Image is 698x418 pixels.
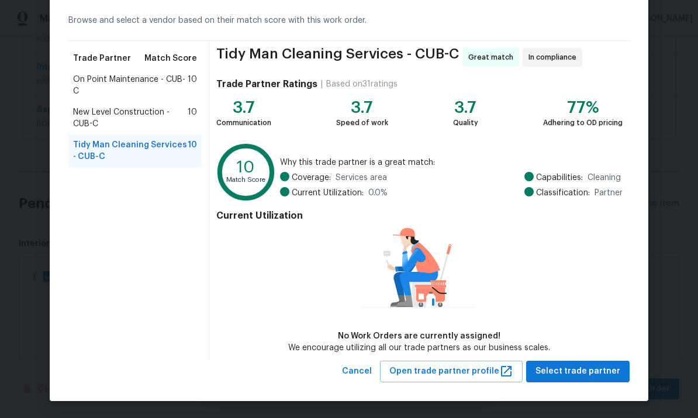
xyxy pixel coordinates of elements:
span: Tidy Man Cleaning Services - CUB-C [216,48,459,67]
div: Browse and select a vendor based on their match score with this work order. [68,1,630,41]
span: Services area [336,172,387,184]
h4: Current Utilization [216,210,623,222]
span: Trade Partner [73,53,131,64]
div: Communication [216,117,271,129]
span: Open trade partner profile [389,364,513,379]
span: On Point Maintenance - CUB-C [73,74,188,97]
span: Cancel [342,364,372,379]
div: Adhering to OD pricing [543,117,623,129]
span: 10 [188,106,197,130]
span: New Level Construction - CUB-C [73,106,188,130]
span: Select trade partner [535,364,620,379]
button: Select trade partner [526,361,630,382]
text: 10 [237,159,255,175]
text: Match Score [226,177,265,183]
span: Tidy Man Cleaning Services - CUB-C [73,139,188,163]
div: Quality [453,117,478,129]
span: Current Utilization: [292,187,364,199]
span: Capabilities: [536,172,583,184]
div: | [317,78,326,90]
span: 10 [188,139,197,163]
span: Classification: [536,187,590,199]
div: 3.7 [336,102,388,113]
span: 10 [188,74,197,97]
div: We encourage utilizing all our trade partners as our business scales. [288,342,550,354]
span: Partner [595,187,623,199]
span: 0.0 % [368,187,388,199]
button: Cancel [337,361,376,382]
div: Based on 31 ratings [326,78,398,90]
div: No Work Orders are currently assigned! [288,330,550,342]
span: Great match [468,51,518,63]
span: Why this trade partner is a great match: [280,157,623,168]
div: 3.7 [216,102,271,113]
span: Coverage: [292,172,331,184]
div: 77% [543,102,623,113]
h4: Trade Partner Ratings [216,78,317,90]
button: Open trade partner profile [380,361,523,382]
span: Cleaning [588,172,621,184]
div: 3.7 [453,102,478,113]
div: Speed of work [336,117,388,129]
span: In compliance [528,51,581,63]
span: Match Score [144,53,197,64]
